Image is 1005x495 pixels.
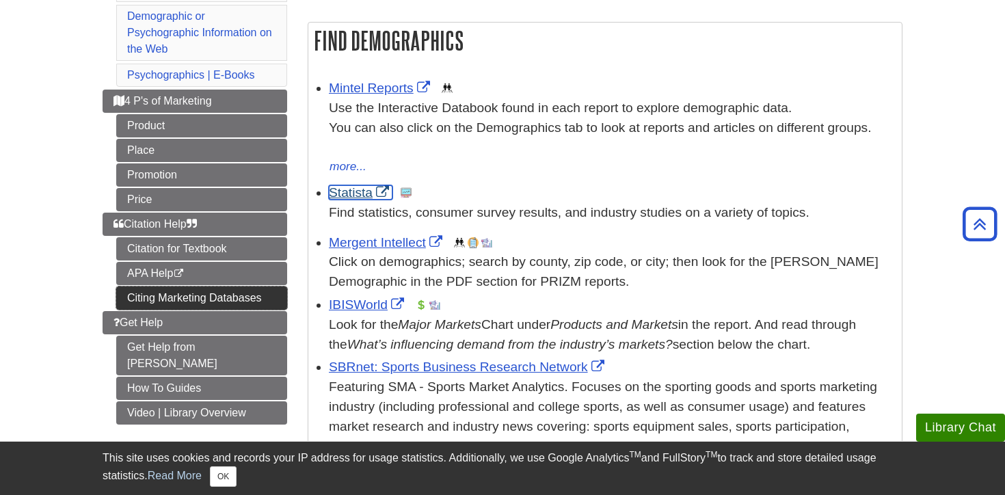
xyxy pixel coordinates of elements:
[148,470,202,481] a: Read More
[173,269,185,278] i: This link opens in a new window
[116,262,287,285] a: APA Help
[429,299,440,310] img: Industry Report
[329,203,895,223] p: Find statistics, consumer survey results, and industry studies on a variety of topics.
[113,95,212,107] span: 4 P's of Marketing
[127,10,272,55] a: Demographic or Psychographic Information on the Web
[454,237,465,248] img: Demographics
[116,336,287,375] a: Get Help from [PERSON_NAME]
[103,311,287,334] a: Get Help
[329,235,446,250] a: Link opens in new window
[210,466,237,487] button: Close
[116,114,287,137] a: Product
[116,188,287,211] a: Price
[103,90,287,113] a: 4 P's of Marketing
[116,163,287,187] a: Promotion
[401,187,412,198] img: Statistics
[116,286,287,310] a: Citing Marketing Databases
[398,317,481,332] i: Major Markets
[916,414,1005,442] button: Library Chat
[329,157,367,176] button: more...
[329,185,392,200] a: Link opens in new window
[550,317,678,332] i: Products and Markets
[706,450,717,459] sup: TM
[103,450,902,487] div: This site uses cookies and records your IP address for usage statistics. Additionally, we use Goo...
[113,218,197,230] span: Citation Help
[329,252,895,292] div: Click on demographics; search by county, zip code, or city; then look for the [PERSON_NAME] Demog...
[116,377,287,400] a: How To Guides
[308,23,902,59] h2: Find Demographics
[103,213,287,236] a: Citation Help
[481,237,492,248] img: Industry Report
[329,377,895,456] p: Featuring SMA - Sports Market Analytics. Focuses on the sporting goods and sports marketing indus...
[329,81,433,95] a: Link opens in new window
[116,401,287,425] a: Video | Library Overview
[468,237,479,248] img: Company Information
[127,69,254,81] a: Psychographics | E-Books
[113,317,163,328] span: Get Help
[416,299,427,310] img: Financial Report
[329,360,608,374] a: Link opens in new window
[629,450,641,459] sup: TM
[116,237,287,260] a: Citation for Textbook
[442,83,453,94] img: Demographics
[347,337,673,351] i: What’s influencing demand from the industry’s markets?
[116,139,287,162] a: Place
[329,98,895,157] div: Use the Interactive Databook found in each report to explore demographic data. You can also click...
[958,215,1002,233] a: Back to Top
[329,315,895,355] div: Look for the Chart under in the report. And read through the section below the chart.
[329,297,407,312] a: Link opens in new window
